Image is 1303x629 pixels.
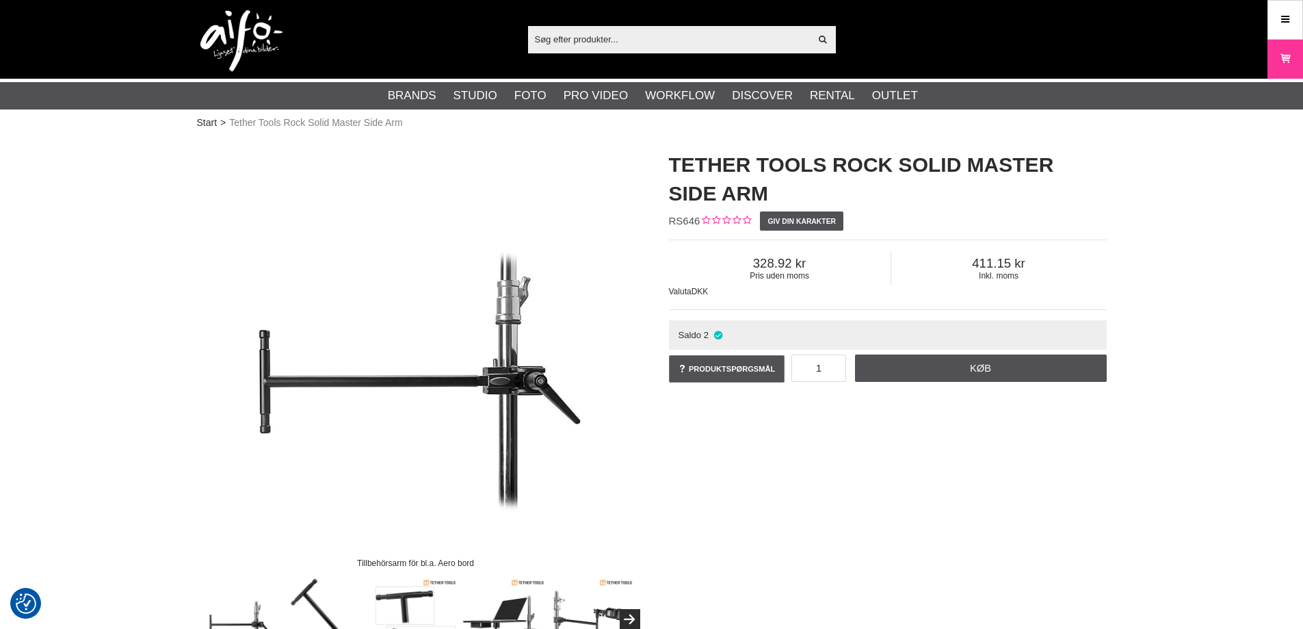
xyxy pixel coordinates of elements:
a: Studio [453,87,497,105]
a: Workflow [645,87,715,105]
span: > [220,116,226,130]
a: Rental [810,87,855,105]
a: Køb [855,355,1107,382]
input: Søg efter produkter... [528,29,811,49]
div: Kundebed&#248;mmelse: 0 [700,214,751,229]
img: Revisit consent button [16,593,36,614]
span: Pris uden moms [669,271,891,281]
img: logo.png [200,10,282,72]
a: Start [197,116,218,130]
a: Brands [388,87,436,105]
span: Inkl. moms [891,271,1107,281]
a: Foto [514,87,547,105]
a: Produktspørgsmål [669,355,785,383]
span: RS646 [669,215,700,227]
h1: Tether Tools Rock Solid Master Side Arm [669,151,1107,208]
div: Tillbehörsarm för bl.a. Aero bord [345,551,485,575]
span: Valuta [669,287,692,296]
span: 2 [704,330,709,340]
span: 411.15 [891,256,1107,271]
a: Outlet [872,87,918,105]
a: Pro Video [564,87,628,105]
img: Tillbehörsarm för bl.a. Aero bord [197,137,635,575]
i: På lager [712,330,724,340]
a: Giv din karakter [760,211,843,231]
span: Tether Tools Rock Solid Master Side Arm [229,116,402,130]
button: Samtykkepræferencer [16,591,36,616]
span: Saldo [678,330,701,340]
a: Discover [732,87,793,105]
span: DKK [692,287,709,296]
span: 328.92 [669,256,891,271]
